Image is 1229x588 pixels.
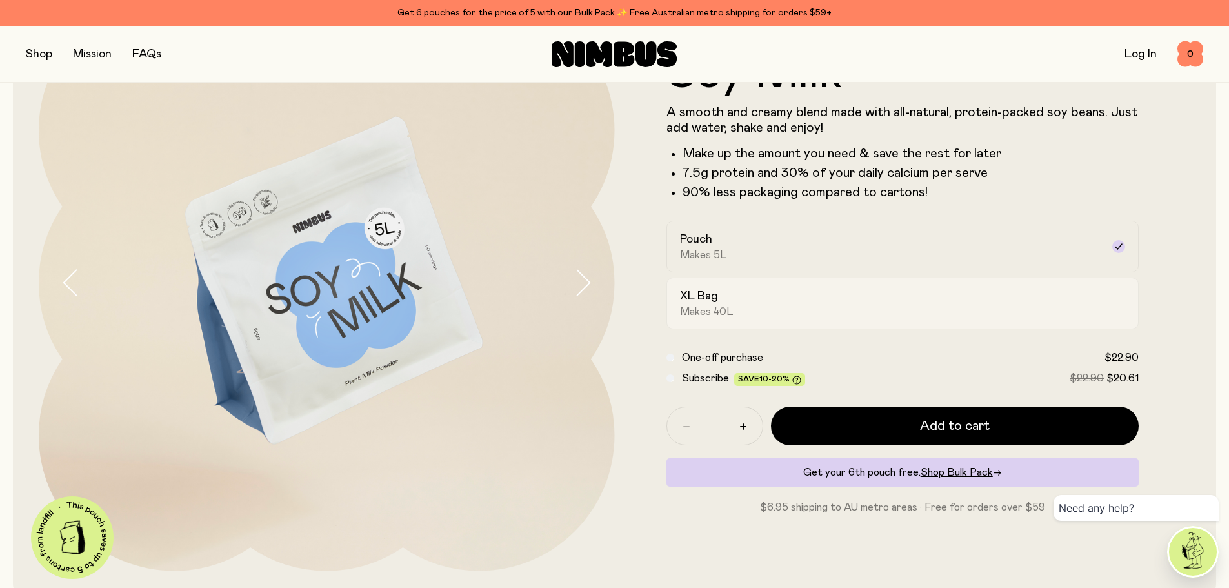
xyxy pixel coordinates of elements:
[683,185,1139,200] p: 90% less packaging compared to cartons!
[680,305,734,318] span: Makes 40L
[683,165,1139,181] li: 7.5g protein and 30% of your daily calcium per serve
[1124,48,1157,60] a: Log In
[1054,495,1219,521] div: Need any help?
[680,248,727,261] span: Makes 5L
[1104,352,1139,363] span: $22.90
[682,373,729,383] span: Subscribe
[666,458,1139,487] div: Get your 6th pouch free.
[26,5,1203,21] div: Get 6 pouches for the price of 5 with our Bulk Pack ✨ Free Australian metro shipping for orders $59+
[680,232,712,247] h2: Pouch
[920,417,990,435] span: Add to cart
[1106,373,1139,383] span: $20.61
[1169,528,1217,576] img: agent
[682,352,763,363] span: One-off purchase
[771,407,1139,445] button: Add to cart
[921,467,993,478] span: Shop Bulk Pack
[759,375,790,383] span: 10-20%
[666,500,1139,515] p: $6.95 shipping to AU metro areas · Free for orders over $59
[683,146,1139,161] li: Make up the amount you need & save the rest for later
[921,467,1002,478] a: Shop Bulk Pack→
[73,48,112,60] a: Mission
[132,48,161,60] a: FAQs
[666,105,1139,136] p: A smooth and creamy blend made with all-natural, protein-packed soy beans. Just add water, shake ...
[1177,41,1203,67] button: 0
[680,289,718,304] h2: XL Bag
[1070,373,1104,383] span: $22.90
[738,375,801,385] span: Save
